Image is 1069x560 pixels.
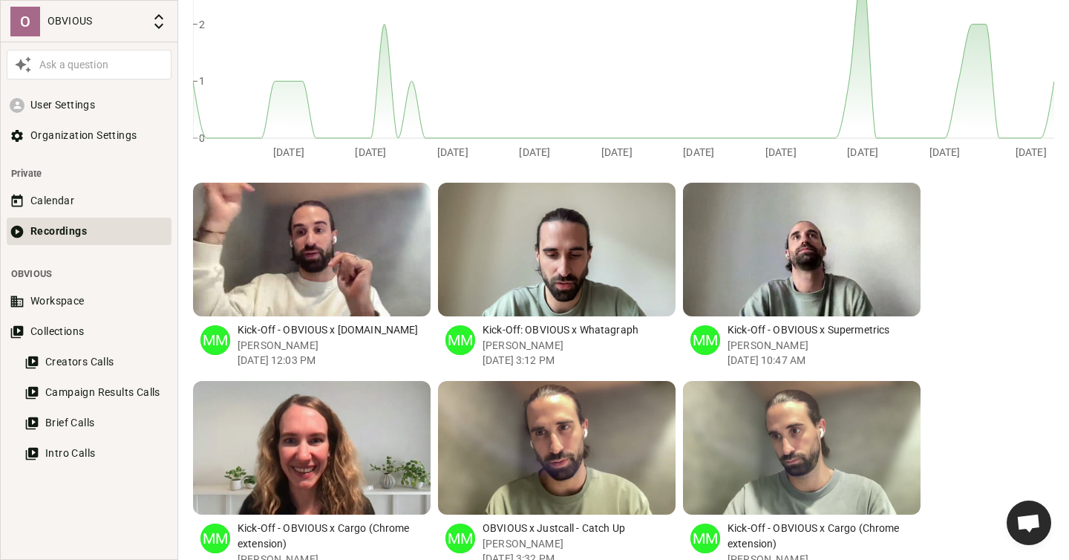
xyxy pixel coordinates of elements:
tspan: [DATE] [437,146,468,157]
p: OBVIOUS [48,13,144,29]
button: User Settings [7,91,171,119]
button: Calendar [7,187,171,215]
tspan: [DATE] [683,146,714,157]
tspan: [DATE] [519,146,550,157]
p: Kick-Off: OBVIOUS x Whatagraph [483,322,676,338]
button: Campaign Results Calls [22,379,171,406]
div: O [10,7,40,36]
button: Collections [7,318,171,345]
tspan: [DATE] [929,146,961,157]
li: OBVIOUS [7,260,171,287]
tspan: [DATE] [273,146,304,157]
p: Kick-Off - OBVIOUS x [DOMAIN_NAME] [238,322,431,338]
p: [PERSON_NAME] [DATE] 3:12 PM [483,338,676,368]
div: MM [690,325,720,355]
div: Ask a question [36,57,168,73]
tspan: [DATE] [847,146,878,157]
div: MM [200,524,230,553]
button: MMKick-Off - OBVIOUS x [DOMAIN_NAME] [PERSON_NAME][DATE] 12:03 PM [193,183,431,374]
div: MM [445,325,475,355]
tspan: [DATE] [601,146,632,157]
div: MM [200,325,230,355]
button: Intro Calls [22,440,171,467]
tspan: 2 [199,18,205,30]
button: MMKick-Off: OBVIOUS x Whatagraph [PERSON_NAME][DATE] 3:12 PM [438,183,676,374]
div: MM [445,524,475,553]
div: Ouvrir le chat [1007,501,1051,545]
tspan: 1 [199,75,205,87]
button: MMKick-Off - OBVIOUS x Supermetrics [PERSON_NAME][DATE] 10:47 AM [683,183,921,374]
button: Recordings [7,218,171,245]
p: [PERSON_NAME] [DATE] 10:47 AM [728,338,921,368]
tspan: [DATE] [765,146,797,157]
tspan: [DATE] [355,146,386,157]
button: Awesile Icon [10,52,36,77]
div: MM [690,524,720,553]
p: [PERSON_NAME] [DATE] 12:03 PM [238,338,431,368]
button: Brief Calls [22,409,171,437]
p: Kick-Off - OBVIOUS x Supermetrics [728,322,921,338]
button: Workspace [7,287,171,315]
tspan: 0 [199,131,205,143]
tspan: [DATE] [1016,146,1047,157]
button: Creators Calls [22,348,171,376]
button: Organization Settings [7,122,171,149]
li: Private [7,160,171,187]
p: Kick-Off - OBVIOUS x Cargo (Chrome extension) [728,521,921,552]
p: OBVIOUS x Justcall - Catch Up [483,521,676,536]
p: Kick-Off - OBVIOUS x Cargo (Chrome extension) [238,521,431,552]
